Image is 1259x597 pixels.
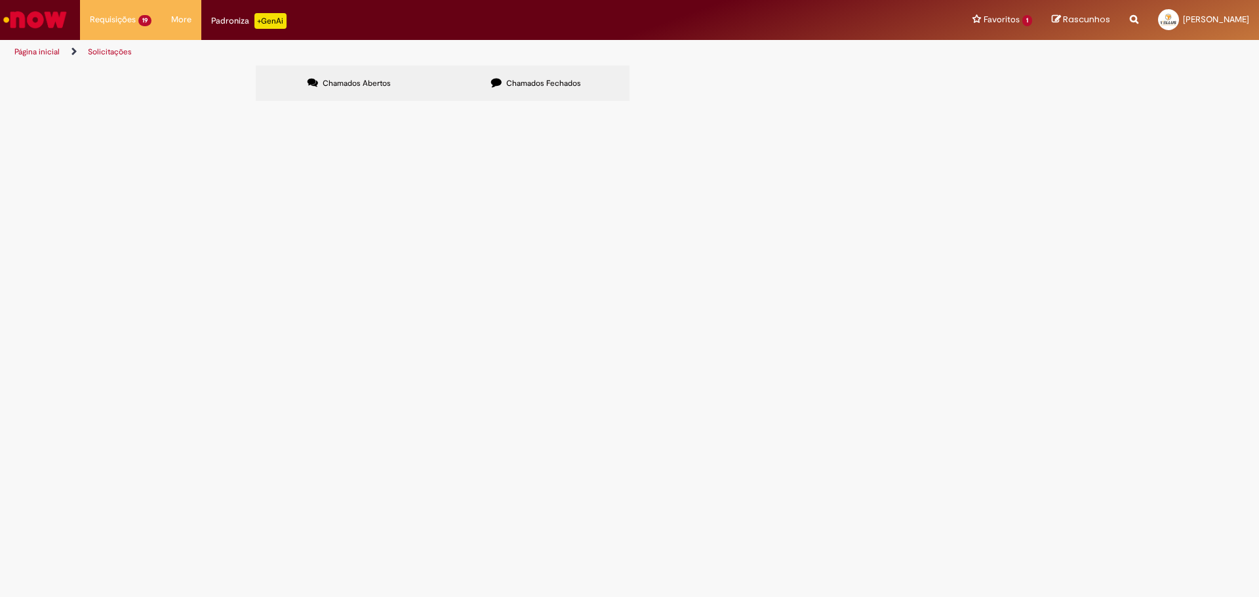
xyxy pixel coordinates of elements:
[1183,14,1249,25] span: [PERSON_NAME]
[1,7,69,33] img: ServiceNow
[984,13,1020,26] span: Favoritos
[254,13,287,29] p: +GenAi
[90,13,136,26] span: Requisições
[1052,14,1110,26] a: Rascunhos
[1022,15,1032,26] span: 1
[323,78,391,88] span: Chamados Abertos
[1063,13,1110,26] span: Rascunhos
[506,78,581,88] span: Chamados Fechados
[138,15,151,26] span: 19
[88,47,132,57] a: Solicitações
[10,40,829,64] ul: Trilhas de página
[14,47,60,57] a: Página inicial
[211,13,287,29] div: Padroniza
[171,13,191,26] span: More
